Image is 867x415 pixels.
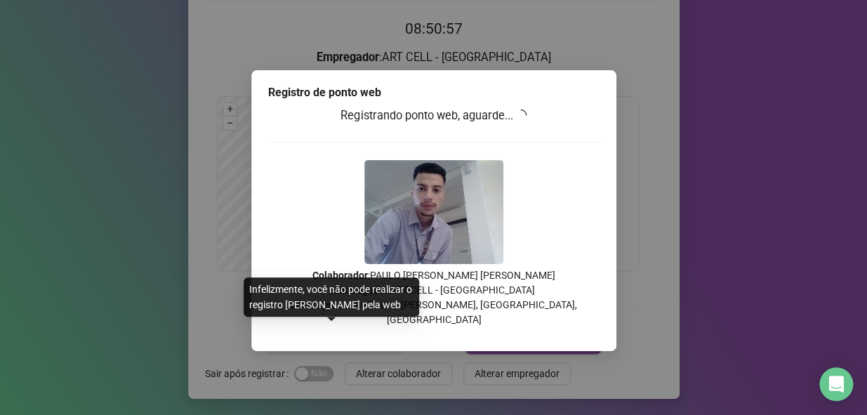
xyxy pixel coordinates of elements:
span: loading [515,110,527,121]
div: Infelizmente, você não pode realizar o registro [PERSON_NAME] pela web [244,277,419,317]
h3: Registrando ponto web, aguarde... [268,107,600,125]
div: Registro de ponto web [268,84,600,101]
p: : PAULO [PERSON_NAME] [PERSON_NAME] : ART CELL - [GEOGRAPHIC_DATA] Local aprox.: Rua Doutor [PERS... [268,268,600,327]
strong: Colaborador [312,270,368,281]
img: Z [364,160,503,264]
div: Open Intercom Messenger [819,367,853,401]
